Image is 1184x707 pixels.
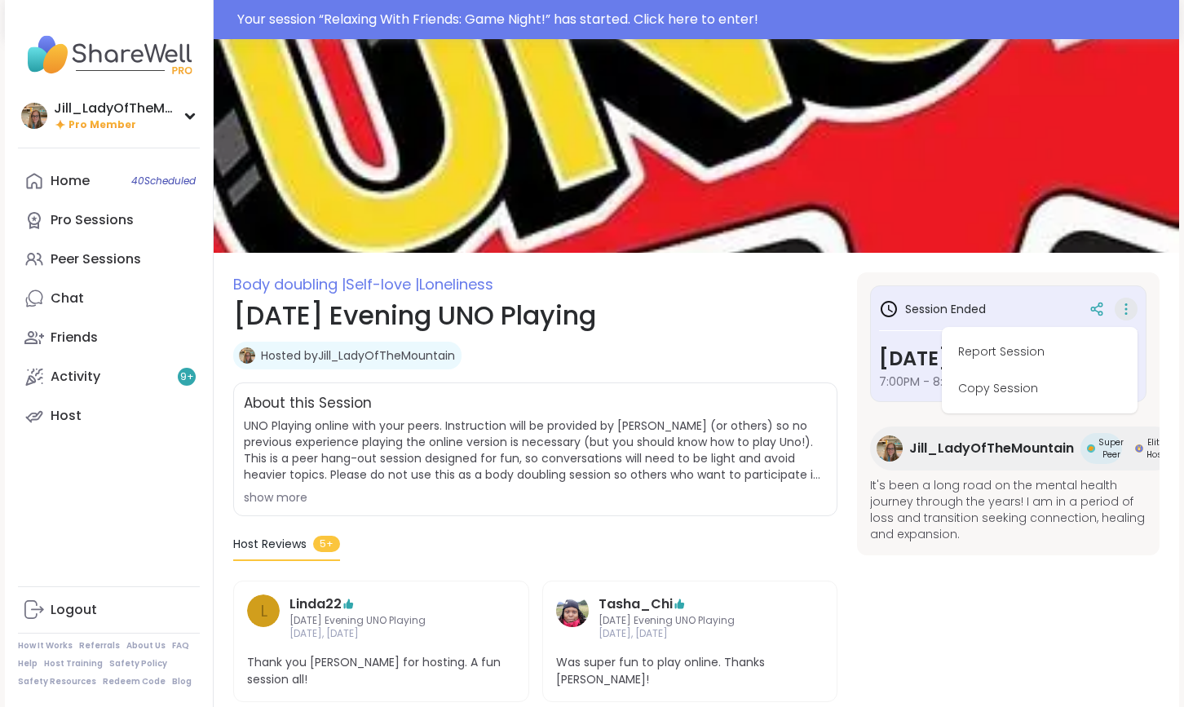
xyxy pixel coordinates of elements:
[419,274,493,294] span: Loneliness
[18,318,200,357] a: Friends
[18,279,200,318] a: Chat
[51,407,82,425] div: Host
[214,39,1179,253] img: Friday Evening UNO Playing cover image
[948,370,1131,407] button: Copy Session
[313,536,340,552] span: 5+
[237,10,1169,29] div: Your session “ Relaxing With Friends: Game Night! ” has started. Click here to enter!
[877,435,903,462] img: Jill_LadyOfTheMountain
[244,418,827,483] span: UNO Playing online with your peers. Instruction will be provided by [PERSON_NAME] (or others) so ...
[289,614,473,628] span: [DATE] Evening UNO Playing
[599,594,673,614] a: Tasha_Chi
[556,594,589,642] a: Tasha_Chi
[109,658,167,669] a: Safety Policy
[172,676,192,687] a: Blog
[261,347,455,364] a: Hosted byJill_LadyOfTheMountain
[51,211,134,229] div: Pro Sessions
[18,590,200,630] a: Logout
[239,347,255,364] img: Jill_LadyOfTheMountain
[260,599,267,623] span: L
[1135,444,1143,453] img: Elite Host
[879,373,1138,390] span: 7:00PM - 8:00PM EDT
[879,299,986,319] h3: Session Ended
[51,172,90,190] div: Home
[51,601,97,619] div: Logout
[131,175,196,188] span: 40 Scheduled
[18,161,200,201] a: Home40Scheduled
[51,368,100,386] div: Activity
[233,274,346,294] span: Body doubling |
[948,334,1131,370] button: Report Session
[1146,436,1165,461] span: Elite Host
[244,489,827,506] div: show more
[18,676,96,687] a: Safety Resources
[289,594,342,614] a: Linda22
[44,658,103,669] a: Host Training
[346,274,419,294] span: Self-love |
[556,654,824,688] span: Was super fun to play online. Thanks [PERSON_NAME]!
[51,250,141,268] div: Peer Sessions
[289,627,473,641] span: [DATE], [DATE]
[103,676,166,687] a: Redeem Code
[244,393,372,414] h2: About this Session
[18,640,73,652] a: How It Works
[247,654,515,688] span: Thank you [PERSON_NAME] for hosting. A fun session all!
[18,396,200,435] a: Host
[1087,444,1095,453] img: Super Peer
[18,201,200,240] a: Pro Sessions
[233,296,837,335] h1: [DATE] Evening UNO Playing
[51,329,98,347] div: Friends
[599,614,782,628] span: [DATE] Evening UNO Playing
[909,439,1074,458] span: Jill_LadyOfTheMountain
[54,99,176,117] div: Jill_LadyOfTheMountain
[870,426,1177,471] a: Jill_LadyOfTheMountainJill_LadyOfTheMountainSuper PeerSuper PeerElite HostElite Host
[18,658,38,669] a: Help
[18,26,200,83] img: ShareWell Nav Logo
[18,357,200,396] a: Activity9+
[18,240,200,279] a: Peer Sessions
[879,344,1138,373] h3: [DATE]
[126,640,166,652] a: About Us
[79,640,120,652] a: Referrals
[599,627,782,641] span: [DATE], [DATE]
[172,640,189,652] a: FAQ
[870,477,1146,542] span: It's been a long road on the mental health journey through the years! I am in a period of loss an...
[21,103,47,129] img: Jill_LadyOfTheMountain
[51,289,84,307] div: Chat
[233,536,307,553] span: Host Reviews
[556,594,589,627] img: Tasha_Chi
[68,118,136,132] span: Pro Member
[247,594,280,642] a: L
[180,370,194,384] span: 9 +
[1098,436,1124,461] span: Super Peer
